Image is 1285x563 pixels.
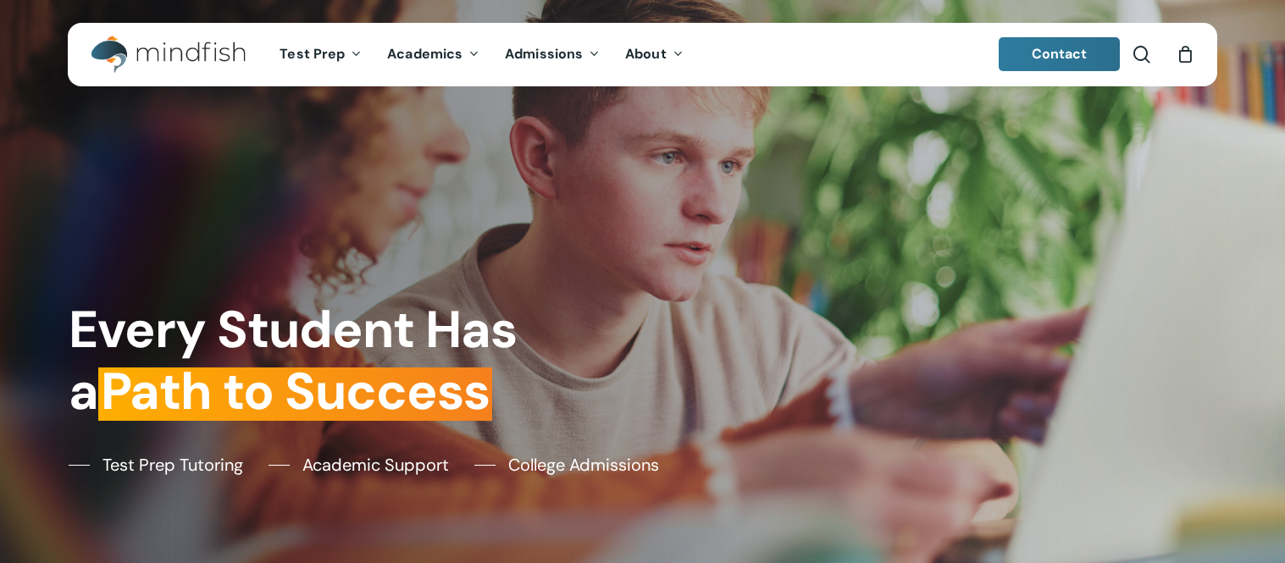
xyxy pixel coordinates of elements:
span: College Admissions [508,452,659,477]
span: Contact [1032,45,1088,63]
a: Test Prep [267,47,374,62]
a: Academics [374,47,492,62]
a: Admissions [492,47,612,62]
span: Academic Support [302,452,449,477]
a: Contact [999,37,1121,71]
span: Academics [387,45,462,63]
a: Academic Support [269,452,449,477]
span: About [625,45,667,63]
span: Test Prep [280,45,345,63]
em: Path to Success [98,358,492,425]
a: College Admissions [474,452,659,477]
span: Test Prep Tutoring [102,452,243,477]
nav: Main Menu [267,23,695,86]
a: About [612,47,696,62]
h1: Every Student Has a [69,300,631,423]
header: Main Menu [68,23,1217,86]
span: Admissions [505,45,583,63]
a: Test Prep Tutoring [69,452,243,477]
a: Cart [1176,45,1194,63]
